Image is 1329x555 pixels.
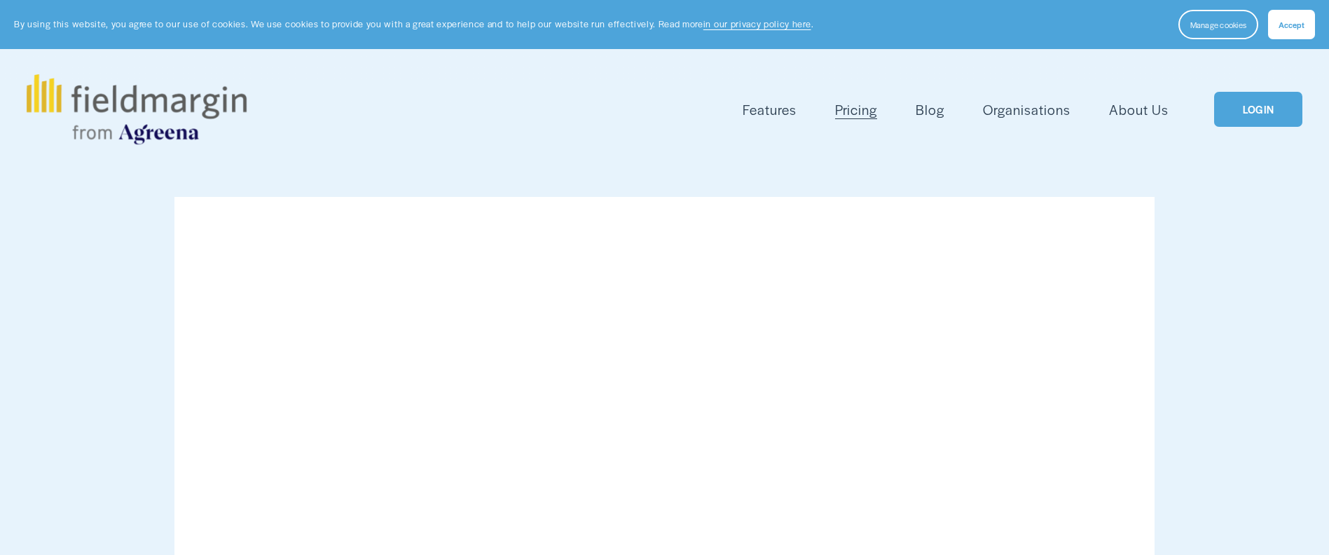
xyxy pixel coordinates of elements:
[743,100,797,120] span: Features
[1214,92,1302,128] a: LOGIN
[14,18,813,31] p: By using this website, you agree to our use of cookies. We use cookies to provide you with a grea...
[916,98,944,121] a: Blog
[1109,98,1169,121] a: About Us
[27,74,247,144] img: fieldmargin.com
[1268,10,1315,39] button: Accept
[983,98,1070,121] a: Organisations
[1279,19,1304,30] span: Accept
[1178,10,1258,39] button: Manage cookies
[743,98,797,121] a: folder dropdown
[703,18,811,30] a: in our privacy policy here
[835,98,877,121] a: Pricing
[1190,19,1246,30] span: Manage cookies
